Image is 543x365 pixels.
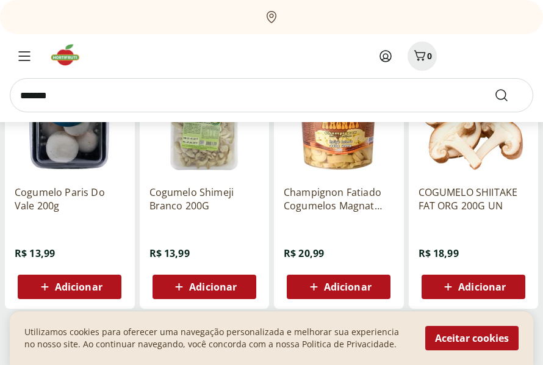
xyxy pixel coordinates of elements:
span: Adicionar [458,282,506,292]
span: R$ 13,99 [149,247,190,260]
button: Submit Search [494,88,523,103]
button: Aceitar cookies [425,326,519,350]
span: R$ 18,99 [419,247,459,260]
img: Hortifruti [49,43,90,67]
button: Adicionar [18,275,121,299]
button: Adicionar [287,275,390,299]
a: Cogumelo Shimeji Branco 200G [149,186,260,212]
button: Adicionar [422,275,525,299]
p: Utilizamos cookies para oferecer uma navegação personalizada e melhorar sua experiencia no nosso ... [24,326,411,350]
button: Menu [10,42,39,71]
button: Adicionar [153,275,256,299]
span: Adicionar [324,282,372,292]
input: search [10,78,533,112]
span: R$ 20,99 [284,247,324,260]
a: Cogumelo Paris Do Vale 200g [15,186,125,212]
a: COGUMELO SHIITAKE FAT ORG 200G UN [419,186,529,212]
span: Adicionar [55,282,102,292]
span: R$ 13,99 [15,247,55,260]
span: Adicionar [189,282,237,292]
button: Carrinho [408,42,437,71]
span: 0 [427,50,432,62]
a: Champignon Fatiado Cogumelos Magnat 200G [284,186,394,212]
